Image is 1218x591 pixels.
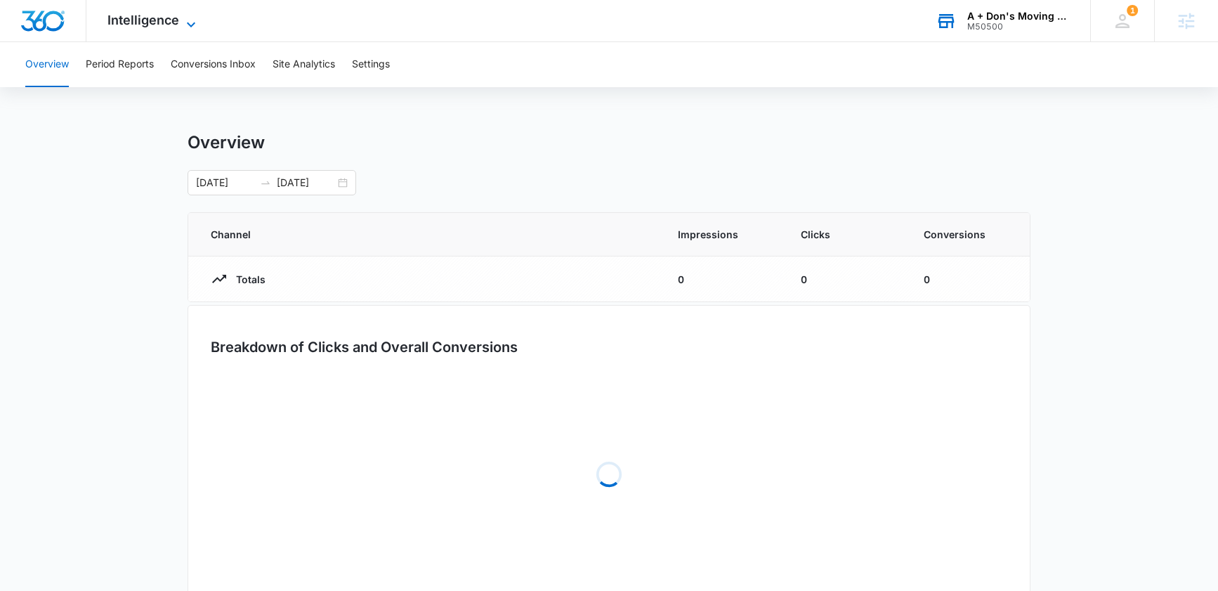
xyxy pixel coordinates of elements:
[260,177,271,188] span: swap-right
[260,177,271,188] span: to
[678,227,767,242] span: Impressions
[188,132,265,153] h1: Overview
[967,22,1070,32] div: account id
[196,175,254,190] input: Start date
[273,42,335,87] button: Site Analytics
[661,256,784,302] td: 0
[86,42,154,87] button: Period Reports
[352,42,390,87] button: Settings
[967,11,1070,22] div: account name
[107,13,179,27] span: Intelligence
[1127,5,1138,16] span: 1
[784,256,907,302] td: 0
[211,227,644,242] span: Channel
[1127,5,1138,16] div: notifications count
[924,227,1007,242] span: Conversions
[25,42,69,87] button: Overview
[277,175,335,190] input: End date
[211,337,518,358] h3: Breakdown of Clicks and Overall Conversions
[801,227,890,242] span: Clicks
[171,42,256,87] button: Conversions Inbox
[228,272,266,287] p: Totals
[907,256,1030,302] td: 0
